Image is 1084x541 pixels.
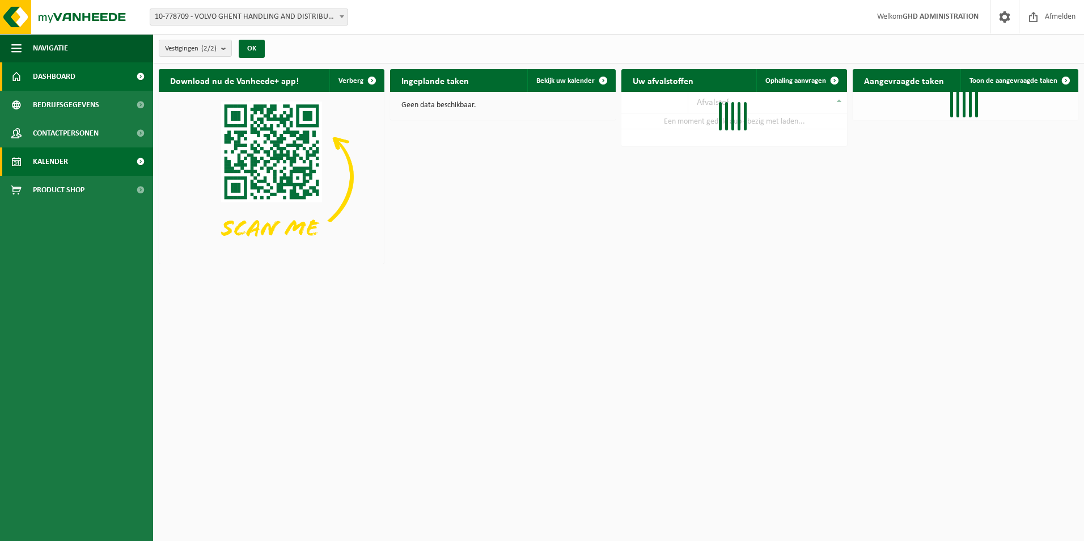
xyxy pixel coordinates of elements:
img: Download de VHEPlus App [159,92,384,261]
span: Product Shop [33,176,84,204]
span: Contactpersonen [33,119,99,147]
a: Ophaling aanvragen [756,69,846,92]
span: Verberg [338,77,363,84]
h2: Ingeplande taken [390,69,480,91]
span: Toon de aangevraagde taken [969,77,1057,84]
span: Navigatie [33,34,68,62]
h2: Download nu de Vanheede+ app! [159,69,310,91]
span: Dashboard [33,62,75,91]
strong: GHD ADMINISTRATION [903,12,979,21]
span: Ophaling aanvragen [765,77,826,84]
button: OK [239,40,265,58]
button: Verberg [329,69,383,92]
span: Kalender [33,147,68,176]
a: Bekijk uw kalender [527,69,615,92]
span: 10-778709 - VOLVO GHENT HANDLING AND DISTRIBUTION - DESTELDONK [150,9,348,25]
span: Vestigingen [165,40,217,57]
h2: Uw afvalstoffen [621,69,705,91]
span: Bekijk uw kalender [536,77,595,84]
a: Toon de aangevraagde taken [960,69,1077,92]
button: Vestigingen(2/2) [159,40,232,57]
p: Geen data beschikbaar. [401,102,604,109]
count: (2/2) [201,45,217,52]
h2: Aangevraagde taken [853,69,955,91]
span: Bedrijfsgegevens [33,91,99,119]
span: 10-778709 - VOLVO GHENT HANDLING AND DISTRIBUTION - DESTELDONK [150,9,348,26]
